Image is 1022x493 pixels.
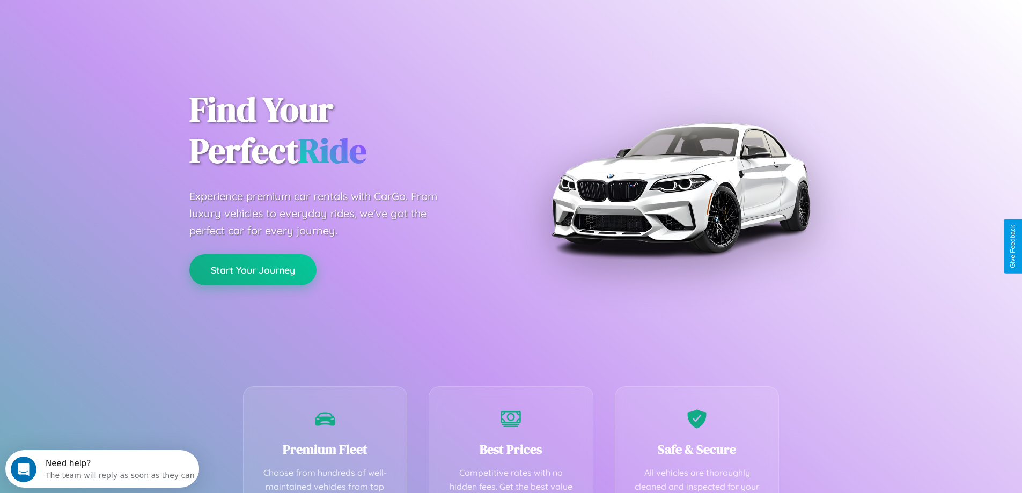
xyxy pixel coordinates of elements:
h3: Safe & Secure [631,440,763,458]
div: Open Intercom Messenger [4,4,200,34]
iframe: Intercom live chat discovery launcher [5,450,199,488]
h1: Find Your Perfect [189,89,495,172]
p: Experience premium car rentals with CarGo. From luxury vehicles to everyday rides, we've got the ... [189,188,458,239]
img: Premium BMW car rental vehicle [546,54,814,322]
div: Need help? [40,9,189,18]
h3: Premium Fleet [260,440,391,458]
div: Give Feedback [1009,225,1017,268]
iframe: Intercom live chat [11,457,36,482]
span: Ride [298,127,366,174]
div: The team will reply as soon as they can [40,18,189,29]
button: Start Your Journey [189,254,317,285]
h3: Best Prices [445,440,577,458]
